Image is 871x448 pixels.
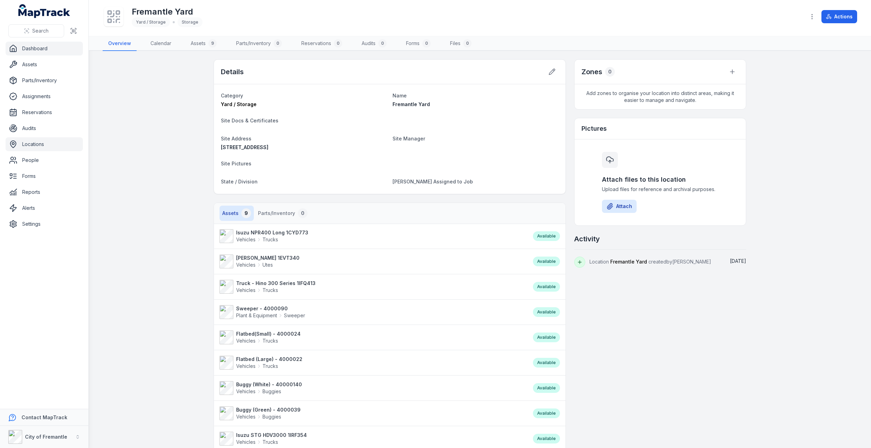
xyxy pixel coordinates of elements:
[605,67,615,77] div: 0
[393,101,430,107] span: Fremantle Yard
[236,432,307,439] strong: Isuzu STG HDV3000 1IRF354
[533,257,560,266] div: Available
[262,337,278,344] span: Trucks
[533,434,560,443] div: Available
[236,381,302,388] strong: Buggy (White) - 40000140
[533,333,560,342] div: Available
[208,39,217,48] div: 9
[262,388,281,395] span: Buggies
[236,312,277,319] span: Plant & Equipment
[730,258,746,264] span: [DATE]
[221,67,244,77] h2: Details
[221,144,268,150] span: [STREET_ADDRESS]
[6,137,83,151] a: Locations
[236,356,302,363] strong: Flatbed (Large) - 4000022
[185,36,222,51] a: Assets9
[581,124,607,133] h3: Pictures
[221,93,243,98] span: Category
[296,36,348,51] a: Reservations0
[132,6,202,17] h1: Fremantle Yard
[32,27,49,34] span: Search
[8,24,64,37] button: Search
[219,229,526,243] a: Isuzu NPR400 Long 1CYD773VehiclesTrucks
[219,206,254,221] button: Assets9
[6,58,83,71] a: Assets
[178,17,202,27] div: Storage
[236,255,300,261] strong: [PERSON_NAME] 1EVT340
[6,201,83,215] a: Alerts
[463,39,472,48] div: 0
[221,136,251,141] span: Site Address
[221,101,257,107] span: Yard / Storage
[602,200,637,213] button: Attach
[574,234,600,244] h2: Activity
[236,337,256,344] span: Vehicles
[219,356,526,370] a: Flatbed (Large) - 4000022VehiclesTrucks
[219,330,526,344] a: Flatbed(Small) - 4000024VehiclesTrucks
[356,36,392,51] a: Audits0
[262,413,281,420] span: Buggies
[589,259,711,265] span: Location created by [PERSON_NAME]
[6,185,83,199] a: Reports
[219,305,526,319] a: Sweeper - 4000090Plant & EquipmentSweeper
[25,434,67,440] strong: City of Fremantle
[393,93,407,98] span: Name
[221,118,278,123] span: Site Docs & Certificates
[378,39,387,48] div: 0
[236,261,256,268] span: Vehicles
[533,408,560,418] div: Available
[145,36,177,51] a: Calendar
[236,413,256,420] span: Vehicles
[602,175,718,184] h3: Attach files to this location
[21,414,67,420] strong: Contact MapTrack
[393,179,473,184] span: [PERSON_NAME] Assigned to Job
[334,39,342,48] div: 0
[262,261,273,268] span: Utes
[298,208,308,218] div: 0
[6,217,83,231] a: Settings
[136,19,166,25] span: Yard / Storage
[821,10,857,23] button: Actions
[219,255,526,268] a: [PERSON_NAME] 1EVT340VehiclesUtes
[533,383,560,393] div: Available
[231,36,287,51] a: Parts/Inventory0
[533,307,560,317] div: Available
[6,42,83,55] a: Dashboard
[219,406,526,420] a: Buggy (Green) - 4000039VehiclesBuggies
[262,287,278,294] span: Trucks
[6,169,83,183] a: Forms
[274,39,282,48] div: 0
[236,363,256,370] span: Vehicles
[6,121,83,135] a: Audits
[445,36,477,51] a: Files0
[400,36,436,51] a: Forms0
[393,136,425,141] span: Site Manager
[221,179,258,184] span: State / Division
[262,363,278,370] span: Trucks
[602,186,718,193] span: Upload files for reference and archival purposes.
[422,39,431,48] div: 0
[284,312,305,319] span: Sweeper
[262,439,278,446] span: Trucks
[533,282,560,292] div: Available
[236,236,256,243] span: Vehicles
[6,105,83,119] a: Reservations
[236,406,301,413] strong: Buggy (Green) - 4000039
[219,432,526,446] a: Isuzu STG HDV3000 1IRF354VehiclesTrucks
[236,330,301,337] strong: Flatbed(Small) - 4000024
[236,305,305,312] strong: Sweeper - 4000090
[610,259,647,265] span: Fremantle Yard
[18,4,70,18] a: MapTrack
[262,236,278,243] span: Trucks
[219,381,526,395] a: Buggy (White) - 40000140VehiclesBuggies
[581,67,602,77] h2: Zones
[6,153,83,167] a: People
[730,258,746,264] time: 23/09/2025, 5:42:48 pm
[236,287,256,294] span: Vehicles
[219,280,526,294] a: Truck - Hino 300 Series 1IFQ413VehiclesTrucks
[103,36,137,51] a: Overview
[533,231,560,241] div: Available
[236,439,256,446] span: Vehicles
[6,74,83,87] a: Parts/Inventory
[575,84,746,109] span: Add zones to organise your location into distinct areas, making it easier to manage and navigate.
